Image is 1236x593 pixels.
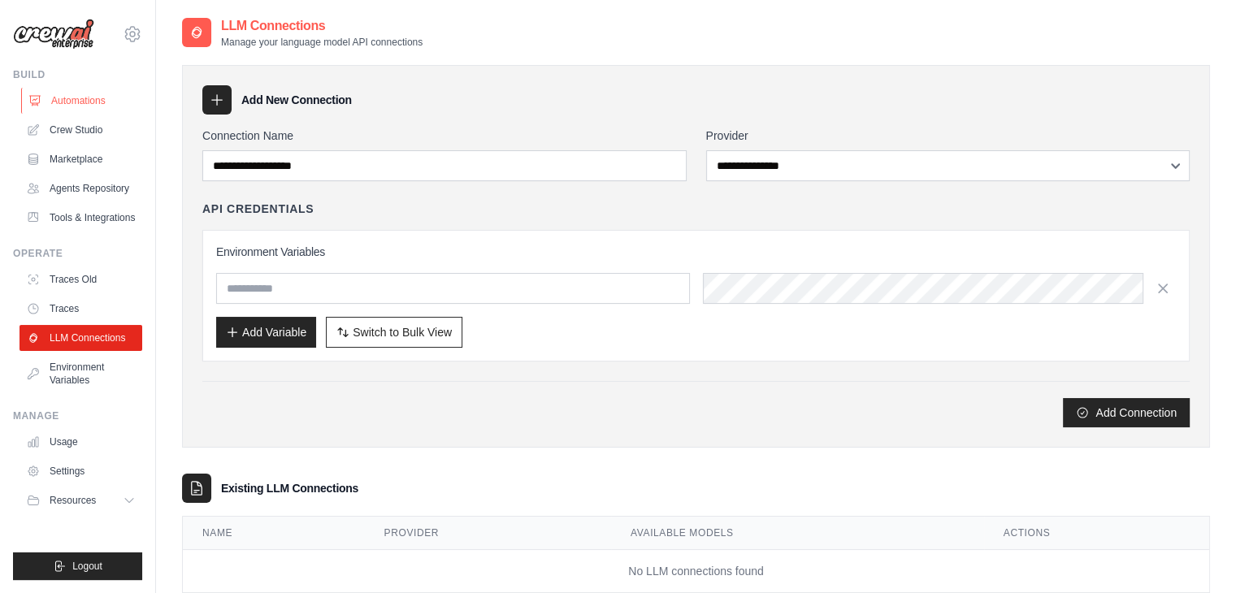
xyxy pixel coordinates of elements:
[20,487,142,513] button: Resources
[353,324,452,340] span: Switch to Bulk View
[326,317,462,348] button: Switch to Bulk View
[216,244,1176,260] h3: Environment Variables
[183,550,1209,593] td: No LLM connections found
[13,552,142,580] button: Logout
[20,205,142,231] a: Tools & Integrations
[183,517,365,550] th: Name
[13,68,142,81] div: Build
[50,494,96,507] span: Resources
[1063,398,1190,427] button: Add Connection
[20,266,142,292] a: Traces Old
[221,36,423,49] p: Manage your language model API connections
[20,325,142,351] a: LLM Connections
[984,517,1209,550] th: Actions
[241,92,352,108] h3: Add New Connection
[706,128,1190,144] label: Provider
[365,517,611,550] th: Provider
[72,560,102,573] span: Logout
[13,247,142,260] div: Operate
[202,128,687,144] label: Connection Name
[216,317,316,348] button: Add Variable
[20,354,142,393] a: Environment Variables
[221,480,358,496] h3: Existing LLM Connections
[20,146,142,172] a: Marketplace
[20,296,142,322] a: Traces
[20,458,142,484] a: Settings
[221,16,423,36] h2: LLM Connections
[13,409,142,422] div: Manage
[20,117,142,143] a: Crew Studio
[21,88,144,114] a: Automations
[202,201,314,217] h4: API Credentials
[20,429,142,455] a: Usage
[20,175,142,201] a: Agents Repository
[13,19,94,50] img: Logo
[611,517,984,550] th: Available Models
